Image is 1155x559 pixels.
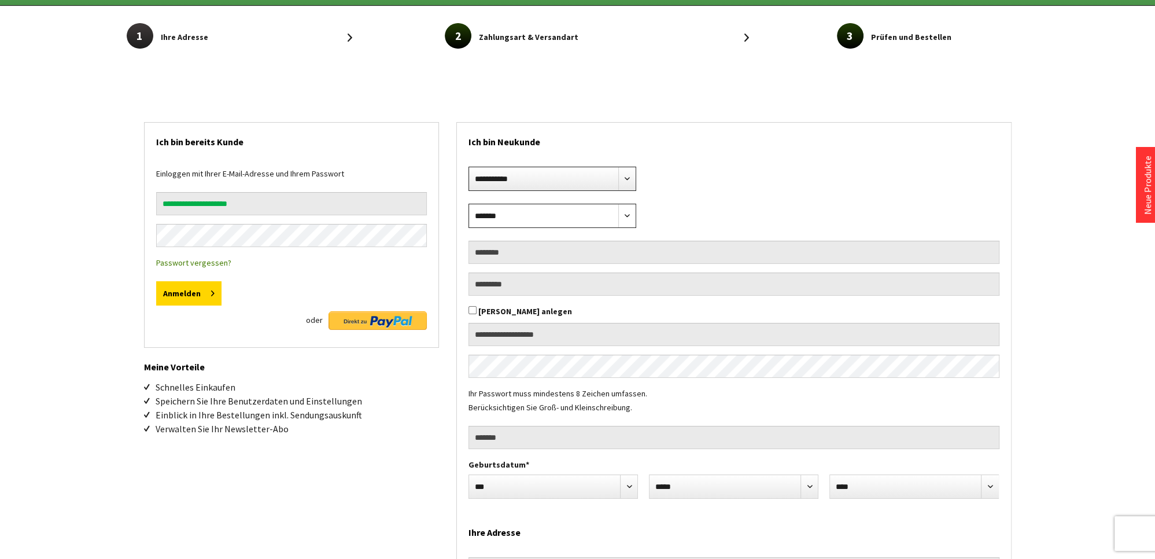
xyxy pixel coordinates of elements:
li: Verwalten Sie Ihr Newsletter-Abo [156,422,439,436]
h2: Meine Vorteile [144,348,439,374]
span: Prüfen und Bestellen [871,30,951,44]
h2: Ihre Adresse [468,513,999,546]
a: Passwort vergessen? [156,258,231,268]
li: Einblick in Ihre Bestellungen inkl. Sendungsauskunft [156,408,439,422]
label: [PERSON_NAME] anlegen [478,306,572,317]
span: 2 [445,23,471,49]
span: oder [306,311,323,329]
div: Einloggen mit Ihrer E-Mail-Adresse und Ihrem Passwort [156,167,427,192]
button: Anmelden [156,281,222,306]
span: Ihre Adresse [161,30,208,44]
h2: Ich bin Neukunde [468,123,999,155]
span: 1 [127,23,153,49]
h2: Ich bin bereits Kunde [156,123,427,155]
label: Geburtsdatum* [468,458,999,472]
img: Direkt zu PayPal Button [329,311,427,330]
li: Speichern Sie Ihre Benutzerdaten und Einstellungen [156,394,439,408]
span: 3 [837,23,864,49]
a: Neue Produkte [1142,156,1153,215]
span: Zahlungsart & Versandart [479,30,578,44]
div: Ihr Passwort muss mindestens 8 Zeichen umfassen. Berücksichtigen Sie Groß- und Kleinschreibung. [468,387,999,426]
li: Schnelles Einkaufen [156,380,439,394]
